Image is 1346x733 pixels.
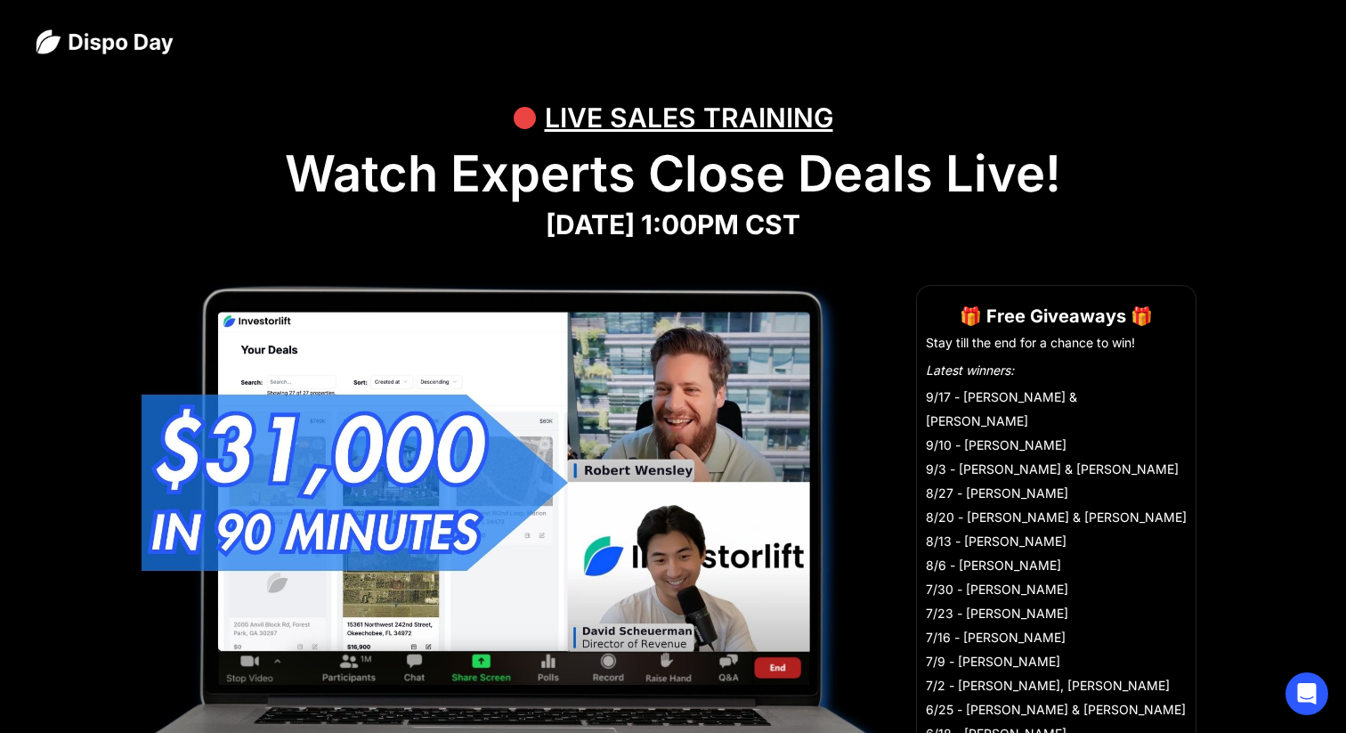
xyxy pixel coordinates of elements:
[926,334,1187,352] li: Stay till the end for a chance to win!
[926,362,1014,378] em: Latest winners:
[545,91,833,144] div: LIVE SALES TRAINING
[1285,672,1328,715] div: Open Intercom Messenger
[960,305,1153,327] strong: 🎁 Free Giveaways 🎁
[546,208,800,240] strong: [DATE] 1:00PM CST
[36,144,1310,204] h1: Watch Experts Close Deals Live!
